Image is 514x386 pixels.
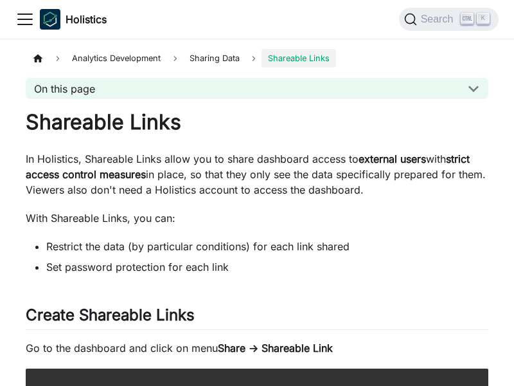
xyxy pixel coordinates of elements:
li: Restrict the data (by particular conditions) for each link shared [46,239,488,254]
a: Home page [26,49,50,68]
img: Holistics [40,9,60,30]
span: Search [417,14,461,25]
h2: Create Shareable Links [26,306,488,330]
a: HolisticsHolistics [40,9,107,30]
span: Analytics Development [66,49,167,68]
strong: Share → Shareable Link [218,342,333,354]
li: Set password protection for each link [46,259,488,275]
button: On this page [26,78,488,99]
span: Shareable Links [261,49,336,68]
p: Go to the dashboard and click on menu [26,340,488,356]
kbd: K [477,13,490,24]
nav: Breadcrumbs [26,49,488,68]
button: Toggle navigation bar [15,10,35,29]
span: Sharing Data [183,49,246,68]
h1: Shareable Links [26,109,488,135]
p: In Holistics, Shareable Links allow you to share dashboard access to with in place, so that they ... [26,151,488,198]
button: Search (Ctrl+K) [399,8,499,31]
p: With Shareable Links, you can: [26,210,488,226]
b: Holistics [66,12,107,27]
strong: external users [359,152,426,165]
